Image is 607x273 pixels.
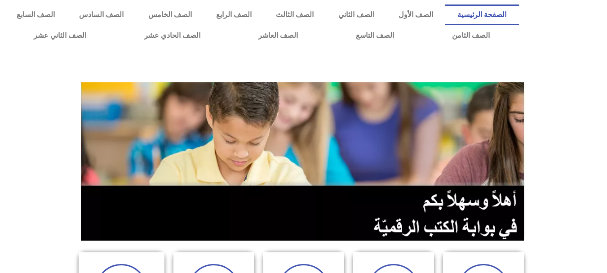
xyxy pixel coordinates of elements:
[327,25,423,46] a: الصف التاسع
[264,4,326,25] a: الصف الثالث
[136,4,204,25] a: الصف الخامس
[67,4,136,25] a: الصف السادس
[115,25,229,46] a: الصف الحادي عشر
[4,4,67,25] a: الصف السابع
[4,25,115,46] a: الصف الثاني عشر
[445,4,518,25] a: الصفحة الرئيسية
[326,4,386,25] a: الصف الثاني
[386,4,445,25] a: الصف الأول
[204,4,264,25] a: الصف الرابع
[229,25,327,46] a: الصف العاشر
[423,25,518,46] a: الصف الثامن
